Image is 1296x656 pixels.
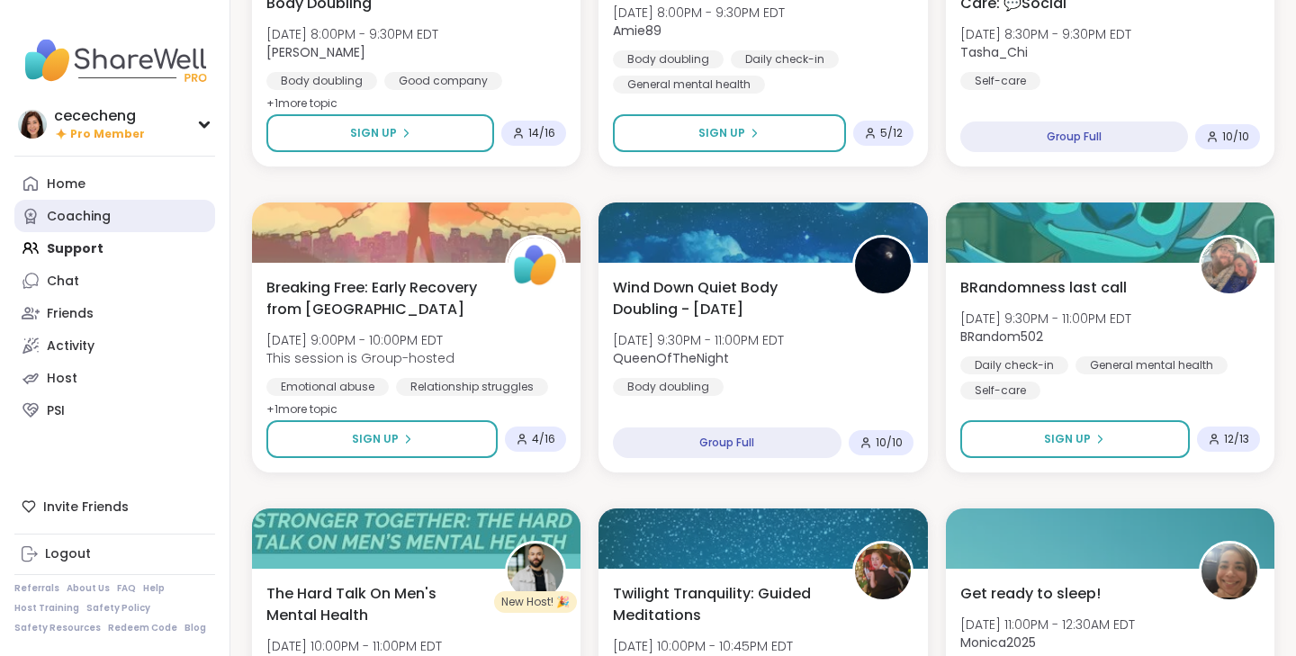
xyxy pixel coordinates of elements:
div: Coaching [47,208,111,226]
div: Invite Friends [14,490,215,523]
b: Tasha_Chi [960,43,1028,61]
div: Daily check-in [960,356,1068,374]
span: Sign Up [352,431,399,447]
span: Sign Up [698,125,745,141]
button: Sign Up [960,420,1190,458]
span: [DATE] 9:30PM - 11:00PM EDT [613,331,784,349]
button: Sign Up [613,114,845,152]
span: 10 / 10 [1222,130,1249,144]
img: QueenOfTheNight [855,238,911,293]
div: Body doubling [266,72,377,90]
span: [DATE] 9:00PM - 10:00PM EDT [266,331,454,349]
a: Logout [14,538,215,571]
a: Blog [184,622,206,634]
div: Emotional abuse [266,378,389,396]
div: Self-care [960,382,1040,400]
div: Group Full [960,121,1188,152]
div: General mental health [1075,356,1228,374]
span: This session is Group-hosted [266,349,454,367]
div: Logout [45,545,91,563]
button: Sign Up [266,114,494,152]
img: ShareWell Nav Logo [14,29,215,92]
span: Sign Up [1044,431,1091,447]
b: [PERSON_NAME] [266,43,365,61]
span: [DATE] 11:00PM - 12:30AM EDT [960,616,1135,634]
b: BRandom502 [960,328,1043,346]
div: Host [47,370,77,388]
span: Sign Up [350,125,397,141]
a: Safety Resources [14,622,101,634]
span: Breaking Free: Early Recovery from [GEOGRAPHIC_DATA] [266,277,485,320]
a: Friends [14,297,215,329]
a: Host Training [14,602,79,615]
div: PSI [47,402,65,420]
a: PSI [14,394,215,427]
span: [DATE] 8:00PM - 9:30PM EDT [613,4,785,22]
div: Daily check-in [731,50,839,68]
b: QueenOfTheNight [613,349,729,367]
div: Home [47,175,85,193]
img: Sunnyccoaching [508,544,563,599]
div: Body doubling [613,378,724,396]
div: Relationship struggles [396,378,548,396]
a: Activity [14,329,215,362]
div: Chat [47,273,79,291]
span: Twilight Tranquility: Guided Meditations [613,583,832,626]
span: 12 / 13 [1224,432,1249,446]
div: New Host! 🎉 [494,591,577,613]
img: ShareWell [508,238,563,293]
div: cececheng [54,106,145,126]
b: Monica2025 [960,634,1036,652]
a: Coaching [14,200,215,232]
span: 14 / 16 [528,126,555,140]
span: [DATE] 10:00PM - 11:00PM EDT [266,637,442,655]
a: Referrals [14,582,59,595]
span: 5 / 12 [880,126,903,140]
a: Host [14,362,215,394]
a: Help [143,582,165,595]
div: Friends [47,305,94,323]
span: Pro Member [70,127,145,142]
a: Safety Policy [86,602,150,615]
span: Wind Down Quiet Body Doubling - [DATE] [613,277,832,320]
div: Body doubling [613,50,724,68]
span: BRandomness last call [960,277,1127,299]
a: Redeem Code [108,622,177,634]
button: Sign Up [266,420,498,458]
div: Self-care [960,72,1040,90]
a: About Us [67,582,110,595]
a: Home [14,167,215,200]
div: General mental health [613,76,765,94]
img: BRandom502 [1201,238,1257,293]
span: The Hard Talk On Men's Mental Health [266,583,485,626]
a: FAQ [117,582,136,595]
span: 4 / 16 [532,432,555,446]
b: Amie89 [613,22,661,40]
span: [DATE] 10:00PM - 10:45PM EDT [613,637,793,655]
span: [DATE] 8:00PM - 9:30PM EDT [266,25,438,43]
div: Activity [47,337,94,355]
img: Jasmine95 [855,544,911,599]
img: Monica2025 [1201,544,1257,599]
a: Chat [14,265,215,297]
span: Get ready to sleep! [960,583,1101,605]
span: [DATE] 9:30PM - 11:00PM EDT [960,310,1131,328]
div: Good company [384,72,502,90]
span: 10 / 10 [876,436,903,450]
div: Group Full [613,427,841,458]
span: [DATE] 8:30PM - 9:30PM EDT [960,25,1131,43]
img: cececheng [18,110,47,139]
